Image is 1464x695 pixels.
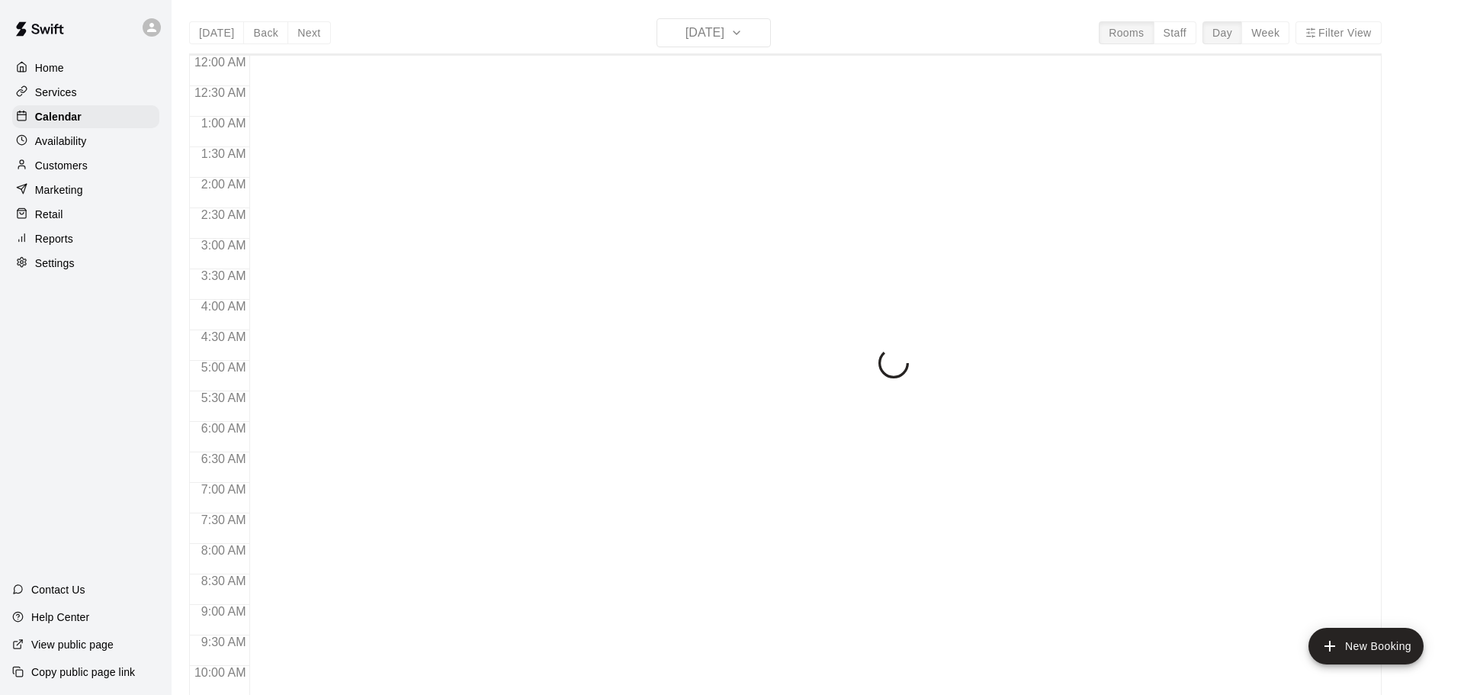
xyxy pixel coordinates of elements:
[12,179,159,201] a: Marketing
[197,605,250,618] span: 9:00 AM
[197,422,250,435] span: 6:00 AM
[12,154,159,177] a: Customers
[197,452,250,465] span: 6:30 AM
[12,56,159,79] a: Home
[35,207,63,222] p: Retail
[35,256,75,271] p: Settings
[191,86,250,99] span: 12:30 AM
[197,483,250,496] span: 7:00 AM
[191,666,250,679] span: 10:00 AM
[12,105,159,128] a: Calendar
[197,574,250,587] span: 8:30 AM
[197,635,250,648] span: 9:30 AM
[191,56,250,69] span: 12:00 AM
[12,130,159,153] a: Availability
[197,300,250,313] span: 4:00 AM
[197,269,250,282] span: 3:30 AM
[197,330,250,343] span: 4:30 AM
[12,203,159,226] a: Retail
[12,252,159,275] a: Settings
[31,664,135,680] p: Copy public page link
[197,178,250,191] span: 2:00 AM
[35,158,88,173] p: Customers
[31,582,85,597] p: Contact Us
[12,227,159,250] a: Reports
[12,81,159,104] a: Services
[197,147,250,160] span: 1:30 AM
[35,231,73,246] p: Reports
[197,391,250,404] span: 5:30 AM
[197,117,250,130] span: 1:00 AM
[35,182,83,198] p: Marketing
[197,513,250,526] span: 7:30 AM
[1308,628,1424,664] button: add
[31,610,89,625] p: Help Center
[35,60,64,76] p: Home
[197,544,250,557] span: 8:00 AM
[31,637,114,652] p: View public page
[197,239,250,252] span: 3:00 AM
[197,208,250,221] span: 2:30 AM
[197,361,250,374] span: 5:00 AM
[35,109,82,124] p: Calendar
[35,85,77,100] p: Services
[35,134,87,149] p: Availability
